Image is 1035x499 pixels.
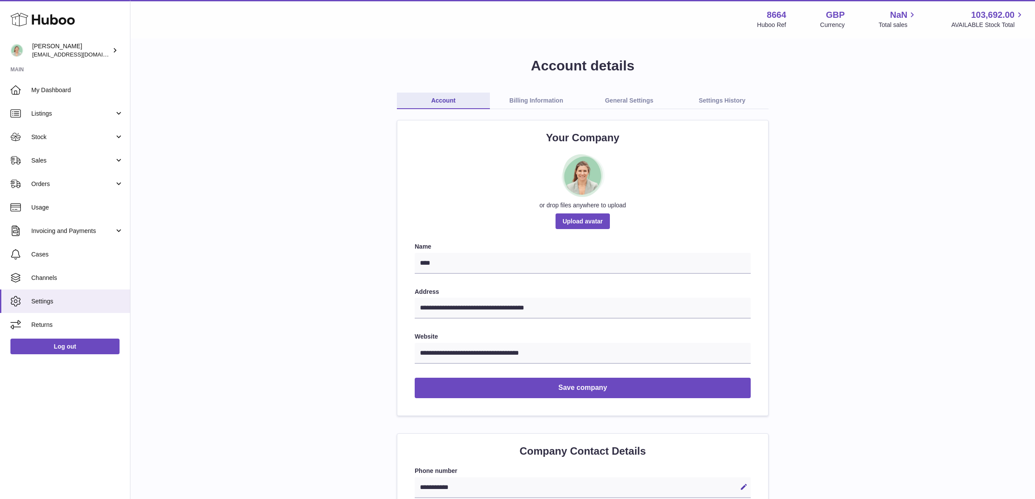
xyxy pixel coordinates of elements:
[31,156,114,165] span: Sales
[31,274,123,282] span: Channels
[144,57,1021,75] h1: Account details
[490,93,583,109] a: Billing Information
[561,154,605,197] img: Sakina-profile-picture.png
[415,467,751,475] label: Phone number
[10,44,23,57] img: internalAdmin-8664@internal.huboo.com
[32,42,110,59] div: [PERSON_NAME]
[31,297,123,306] span: Settings
[31,321,123,329] span: Returns
[890,9,907,21] span: NaN
[971,9,1015,21] span: 103,692.00
[31,180,114,188] span: Orders
[415,131,751,145] h2: Your Company
[757,21,786,29] div: Huboo Ref
[31,86,123,94] span: My Dashboard
[32,51,128,58] span: [EMAIL_ADDRESS][DOMAIN_NAME]
[10,339,120,354] a: Log out
[415,288,751,296] label: Address
[397,93,490,109] a: Account
[31,250,123,259] span: Cases
[556,213,610,229] span: Upload avatar
[31,203,123,212] span: Usage
[676,93,769,109] a: Settings History
[767,9,786,21] strong: 8664
[31,227,114,235] span: Invoicing and Payments
[951,9,1025,29] a: 103,692.00 AVAILABLE Stock Total
[415,378,751,398] button: Save company
[879,21,917,29] span: Total sales
[951,21,1025,29] span: AVAILABLE Stock Total
[415,243,751,251] label: Name
[31,133,114,141] span: Stock
[826,9,845,21] strong: GBP
[415,444,751,458] h2: Company Contact Details
[415,201,751,210] div: or drop files anywhere to upload
[31,110,114,118] span: Listings
[820,21,845,29] div: Currency
[879,9,917,29] a: NaN Total sales
[583,93,676,109] a: General Settings
[415,333,751,341] label: Website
